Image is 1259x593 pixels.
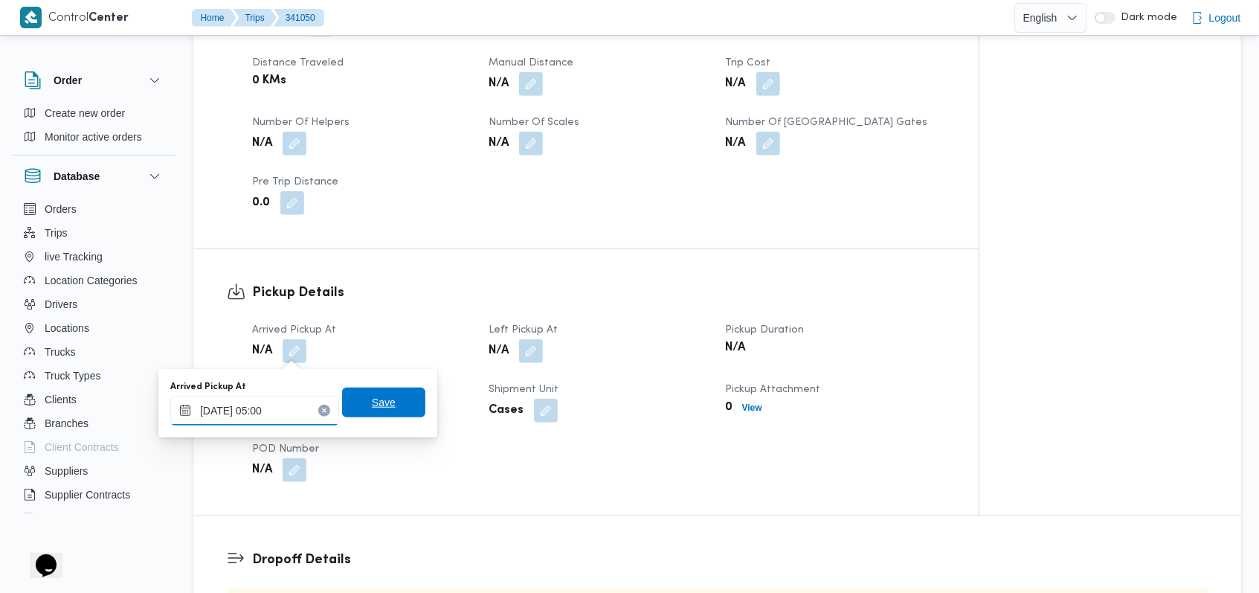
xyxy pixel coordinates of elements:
[12,197,176,519] div: Database
[54,71,82,89] h3: Order
[489,135,509,153] b: N/A
[45,319,89,337] span: Locations
[45,510,82,528] span: Devices
[45,391,77,408] span: Clients
[489,402,524,420] b: Cases
[252,461,272,479] b: N/A
[252,58,344,68] span: Distance Traveled
[192,9,236,27] button: Home
[20,7,42,28] img: X8yXhbKr1z7QwAAAABJRU5ErkJggg==
[45,343,75,361] span: Trucks
[18,292,170,316] button: Drivers
[252,444,319,454] span: POD Number
[252,72,286,90] b: 0 KMs
[1209,9,1241,27] span: Logout
[18,101,170,125] button: Create new order
[24,167,164,185] button: Database
[1115,12,1178,24] span: Dark mode
[252,325,336,335] span: Arrived Pickup At
[89,13,129,24] b: Center
[18,435,170,459] button: Client Contracts
[18,388,170,411] button: Clients
[18,316,170,340] button: Locations
[18,197,170,221] button: Orders
[742,403,762,413] b: View
[45,224,68,242] span: Trips
[18,459,170,483] button: Suppliers
[726,325,805,335] span: Pickup Duration
[15,533,62,578] iframe: chat widget
[45,295,77,313] span: Drivers
[274,9,324,27] button: 341050
[726,399,733,417] b: 0
[18,507,170,531] button: Devices
[252,194,270,212] b: 0.0
[18,483,170,507] button: Supplier Contracts
[18,411,170,435] button: Branches
[252,342,272,360] b: N/A
[18,245,170,269] button: live Tracking
[726,75,746,93] b: N/A
[54,167,100,185] h3: Database
[252,283,945,303] h3: Pickup Details
[726,135,746,153] b: N/A
[252,177,338,187] span: Pre Trip Distance
[45,104,125,122] span: Create new order
[234,9,277,27] button: Trips
[1185,3,1247,33] button: Logout
[45,462,88,480] span: Suppliers
[318,405,330,417] button: Clear input
[45,128,142,146] span: Monitor active orders
[342,388,425,417] button: Save
[726,339,746,357] b: N/A
[45,248,103,266] span: live Tracking
[252,550,1208,570] h3: Dropoff Details
[489,342,509,360] b: N/A
[45,486,130,504] span: Supplier Contracts
[45,367,100,385] span: Truck Types
[489,118,579,127] span: Number of Scales
[726,118,928,127] span: Number of [GEOGRAPHIC_DATA] Gates
[252,135,272,153] b: N/A
[726,385,821,394] span: Pickup Attachment
[489,325,558,335] span: Left Pickup At
[45,272,138,289] span: Location Categories
[12,101,176,155] div: Order
[18,221,170,245] button: Trips
[736,399,768,417] button: View
[489,385,558,394] span: Shipment Unit
[170,381,246,393] label: Arrived Pickup At
[45,414,88,432] span: Branches
[372,394,396,411] span: Save
[24,71,164,89] button: Order
[45,438,119,456] span: Client Contracts
[489,75,509,93] b: N/A
[726,58,771,68] span: Trip Cost
[18,269,170,292] button: Location Categories
[18,125,170,149] button: Monitor active orders
[18,340,170,364] button: Trucks
[252,118,350,127] span: Number of Helpers
[170,396,339,426] input: Press the down key to open a popover containing a calendar.
[45,200,77,218] span: Orders
[489,58,573,68] span: Manual Distance
[18,364,170,388] button: Truck Types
